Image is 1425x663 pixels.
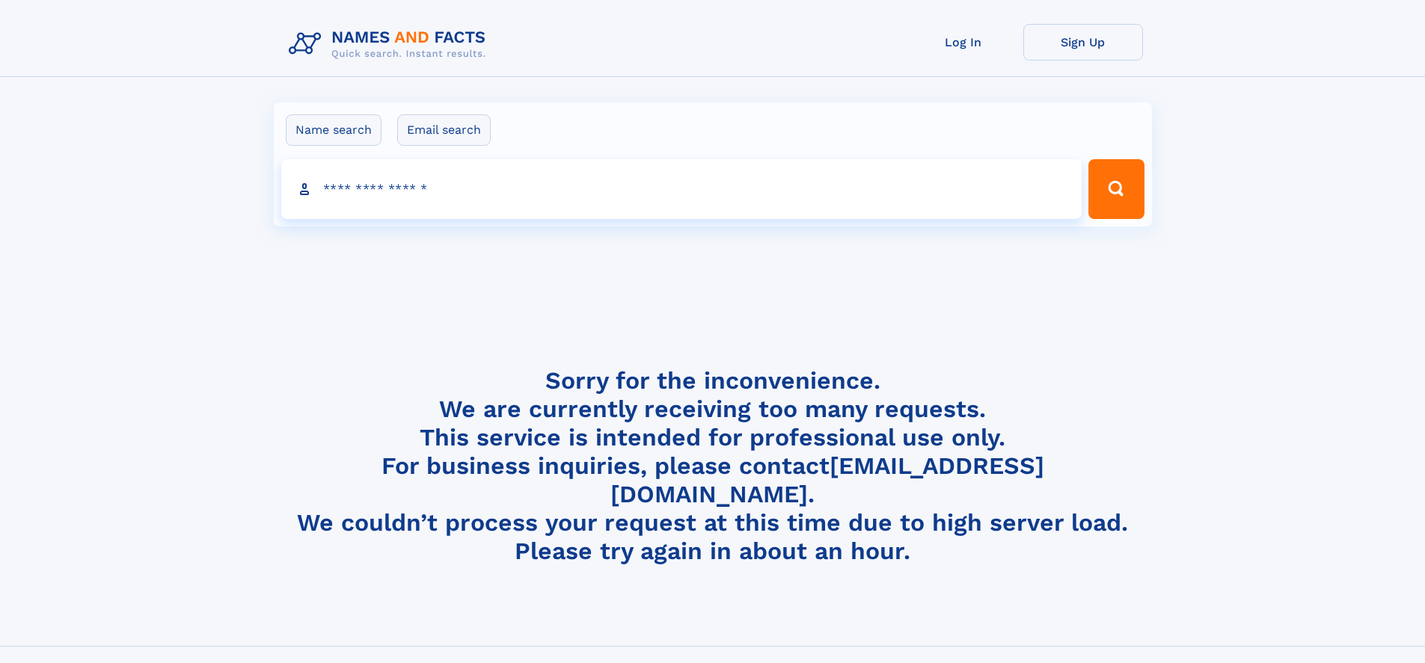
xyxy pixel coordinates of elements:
[397,114,491,146] label: Email search
[610,451,1044,508] a: [EMAIL_ADDRESS][DOMAIN_NAME]
[283,24,498,64] img: Logo Names and Facts
[283,366,1143,566] h4: Sorry for the inconvenience. We are currently receiving too many requests. This service is intend...
[1088,159,1144,219] button: Search Button
[281,159,1082,219] input: search input
[286,114,381,146] label: Name search
[904,24,1023,61] a: Log In
[1023,24,1143,61] a: Sign Up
